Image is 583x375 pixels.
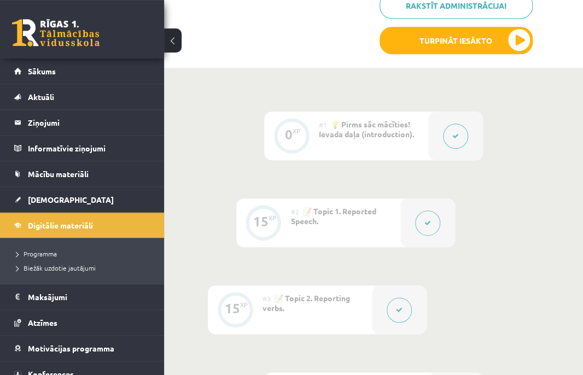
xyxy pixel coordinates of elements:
a: Sākums [14,58,150,84]
span: Motivācijas programma [28,343,114,353]
div: XP [240,302,248,308]
div: 15 [253,216,269,226]
button: Turpināt iesākto [380,27,533,54]
legend: Ziņojumi [28,110,150,135]
div: XP [269,215,276,221]
div: 15 [225,303,240,313]
span: Mācību materiāli [28,169,89,179]
a: Atzīmes [14,310,150,335]
span: Biežāk uzdotie jautājumi [16,263,96,272]
span: Sākums [28,66,56,76]
span: Programma [16,249,57,258]
span: Digitālie materiāli [28,220,93,230]
a: Programma [16,249,153,259]
a: Ziņojumi [14,110,150,135]
legend: Informatīvie ziņojumi [28,136,150,161]
span: #3 [263,294,271,303]
span: Aktuāli [28,92,54,102]
a: Digitālie materiāli [14,213,150,238]
span: [DEMOGRAPHIC_DATA] [28,195,114,204]
a: Maksājumi [14,284,150,309]
span: 📝 Topic 1. Reported Speech. [291,206,376,226]
span: #2 [291,207,299,216]
span: Atzīmes [28,318,57,327]
a: Biežāk uzdotie jautājumi [16,263,153,273]
a: Motivācijas programma [14,336,150,361]
div: XP [293,128,300,134]
a: Mācību materiāli [14,161,150,186]
a: Aktuāli [14,84,150,109]
div: 0 [285,130,293,139]
a: Informatīvie ziņojumi [14,136,150,161]
a: Rīgas 1. Tālmācības vidusskola [12,19,100,46]
span: 📝 Topic 2. Reporting verbs. [263,293,350,313]
span: #1 [319,120,327,129]
a: [DEMOGRAPHIC_DATA] [14,187,150,212]
span: 💡 Pirms sāc mācīties! Ievada daļa (introduction). [319,119,414,139]
legend: Maksājumi [28,284,150,309]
